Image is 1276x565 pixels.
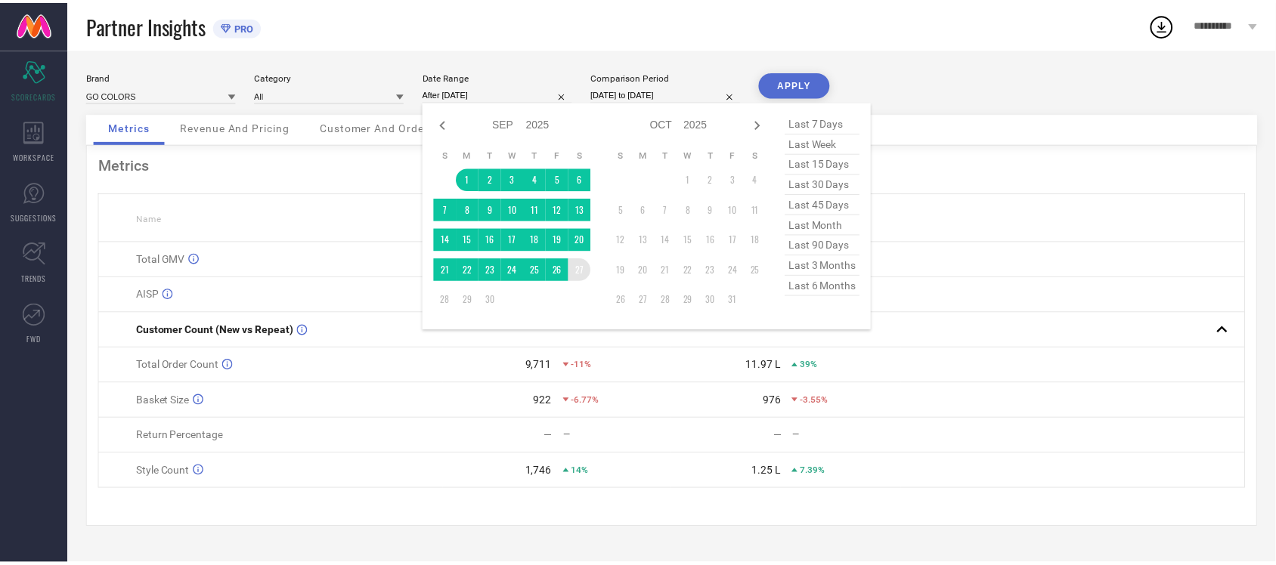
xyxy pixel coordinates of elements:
[27,334,42,345] span: FWD
[531,360,558,372] div: 9,711
[684,228,707,251] td: Wed Oct 15 2025
[461,168,484,190] td: Mon Sep 01 2025
[684,289,707,311] td: Wed Oct 29 2025
[754,360,789,372] div: 11.97 L
[782,431,790,443] div: —
[1161,11,1188,38] div: Open download list
[707,148,729,160] th: Thursday
[506,148,529,160] th: Wednesday
[138,289,160,301] span: AISP
[639,258,661,281] td: Mon Oct 20 2025
[484,148,506,160] th: Tuesday
[575,228,597,251] td: Sat Sep 20 2025
[752,148,775,160] th: Saturday
[138,466,191,478] span: Style Count
[531,466,558,478] div: 1,746
[752,168,775,190] td: Sat Oct 04 2025
[707,198,729,221] td: Thu Oct 09 2025
[794,255,869,276] span: last 3 months
[138,213,163,224] span: Name
[684,198,707,221] td: Wed Oct 08 2025
[506,168,529,190] td: Wed Sep 03 2025
[324,121,439,133] span: Customer And Orders
[794,113,869,133] span: last 7 days
[794,133,869,153] span: last week
[484,258,506,281] td: Tue Sep 23 2025
[794,194,869,215] span: last 45 days
[110,121,151,133] span: Metrics
[801,431,910,442] div: —
[794,276,869,296] span: last 6 months
[540,395,558,407] div: 922
[529,198,552,221] td: Thu Sep 11 2025
[757,115,775,133] div: Next month
[794,153,869,174] span: last 15 days
[616,198,639,221] td: Sun Oct 05 2025
[427,71,578,82] div: Date Range
[729,168,752,190] td: Fri Oct 03 2025
[752,228,775,251] td: Sat Oct 18 2025
[661,198,684,221] td: Tue Oct 07 2025
[461,148,484,160] th: Monday
[575,198,597,221] td: Sat Sep 13 2025
[684,168,707,190] td: Wed Oct 01 2025
[87,71,238,82] div: Brand
[529,148,552,160] th: Thursday
[597,85,748,101] input: Select comparison period
[707,258,729,281] td: Thu Oct 23 2025
[707,289,729,311] td: Thu Oct 30 2025
[570,431,679,442] div: —
[552,198,575,221] td: Fri Sep 12 2025
[760,466,789,478] div: 1.25 L
[639,228,661,251] td: Mon Oct 13 2025
[616,289,639,311] td: Sun Oct 26 2025
[506,198,529,221] td: Wed Sep 10 2025
[438,289,461,311] td: Sun Sep 28 2025
[661,258,684,281] td: Tue Oct 21 2025
[707,228,729,251] td: Thu Oct 16 2025
[529,258,552,281] td: Thu Sep 25 2025
[661,148,684,160] th: Tuesday
[484,198,506,221] td: Tue Sep 09 2025
[771,395,789,407] div: 976
[484,228,506,251] td: Tue Sep 16 2025
[575,258,597,281] td: Sat Sep 27 2025
[578,396,605,406] span: -6.77%
[506,228,529,251] td: Wed Sep 17 2025
[484,289,506,311] td: Tue Sep 30 2025
[461,198,484,221] td: Mon Sep 08 2025
[99,156,1259,174] div: Metrics
[729,258,752,281] td: Fri Oct 24 2025
[529,168,552,190] td: Thu Sep 04 2025
[616,228,639,251] td: Sun Oct 12 2025
[661,228,684,251] td: Tue Oct 14 2025
[578,360,598,371] span: -11%
[461,258,484,281] td: Mon Sep 22 2025
[529,228,552,251] td: Thu Sep 18 2025
[550,431,559,443] div: —
[12,89,57,100] span: SCORECARDS
[794,215,869,235] span: last month
[461,228,484,251] td: Mon Sep 15 2025
[182,121,293,133] span: Revenue And Pricing
[575,168,597,190] td: Sat Sep 06 2025
[552,148,575,160] th: Friday
[684,148,707,160] th: Wednesday
[616,148,639,160] th: Sunday
[11,211,57,223] span: SUGGESTIONS
[461,289,484,311] td: Mon Sep 29 2025
[752,258,775,281] td: Sat Oct 25 2025
[729,198,752,221] td: Fri Oct 10 2025
[575,148,597,160] th: Saturday
[794,174,869,194] span: last 30 days
[438,198,461,221] td: Sun Sep 07 2025
[138,253,187,265] span: Total GMV
[729,148,752,160] th: Friday
[506,258,529,281] td: Wed Sep 24 2025
[552,258,575,281] td: Fri Sep 26 2025
[257,71,408,82] div: Category
[578,467,595,477] span: 14%
[809,360,826,371] span: 39%
[138,360,221,372] span: Total Order Count
[684,258,707,281] td: Wed Oct 22 2025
